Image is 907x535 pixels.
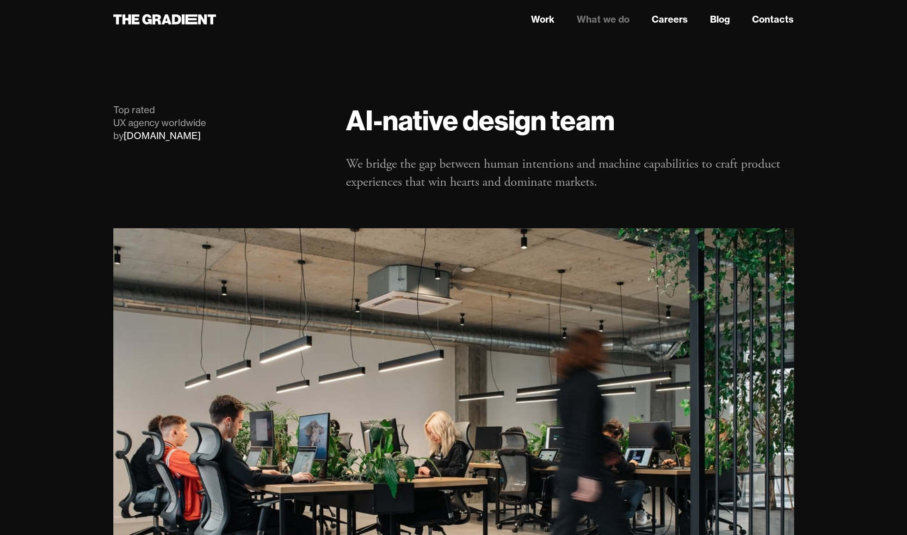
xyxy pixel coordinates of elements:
[577,12,629,26] a: What we do
[346,103,794,137] h1: AI-native design team
[113,103,328,142] div: Top rated UX agency worldwide by
[652,12,688,26] a: Careers
[346,155,794,191] p: We bridge the gap between human intentions and machine capabilities to craft product experiences ...
[531,12,555,26] a: Work
[752,12,794,26] a: Contacts
[710,12,730,26] a: Blog
[123,130,201,141] a: [DOMAIN_NAME]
